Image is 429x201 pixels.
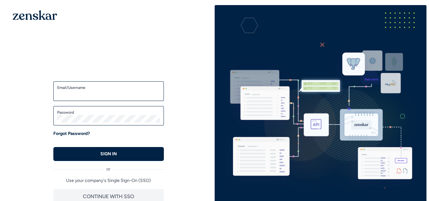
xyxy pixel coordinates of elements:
[57,85,160,90] label: Email/Username
[53,131,90,137] a: Forgot Password?
[53,178,164,184] p: Use your company's Single Sign-On (SSO)
[13,10,57,20] img: 1OGAJ2xQqyY4LXKgY66KYq0eOWRCkrZdAb3gUhuVAqdWPZE9SRJmCz+oDMSn4zDLXe31Ii730ItAGKgCKgCCgCikA4Av8PJUP...
[53,161,164,172] div: or
[57,110,160,115] label: Password
[53,147,164,161] button: SIGN IN
[100,151,117,157] p: SIGN IN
